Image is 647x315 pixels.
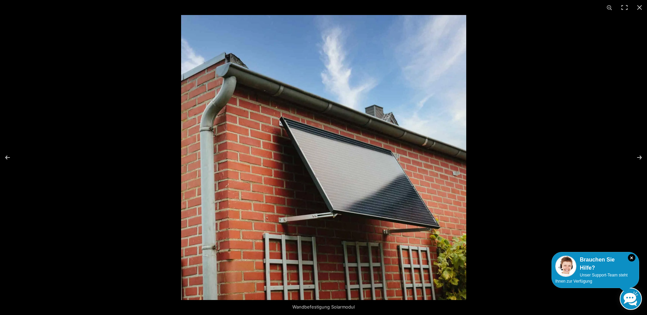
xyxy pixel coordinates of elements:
div: Brauchen Sie Hilfe? [555,256,635,272]
span: Unser Support-Team steht Ihnen zur Verfügung [555,273,628,284]
img: s-l1600-5-1.webp [181,15,466,300]
i: Schließen [628,254,635,261]
div: Wandbefestigung Solarmodul [252,300,395,314]
img: Customer service [555,256,576,277]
